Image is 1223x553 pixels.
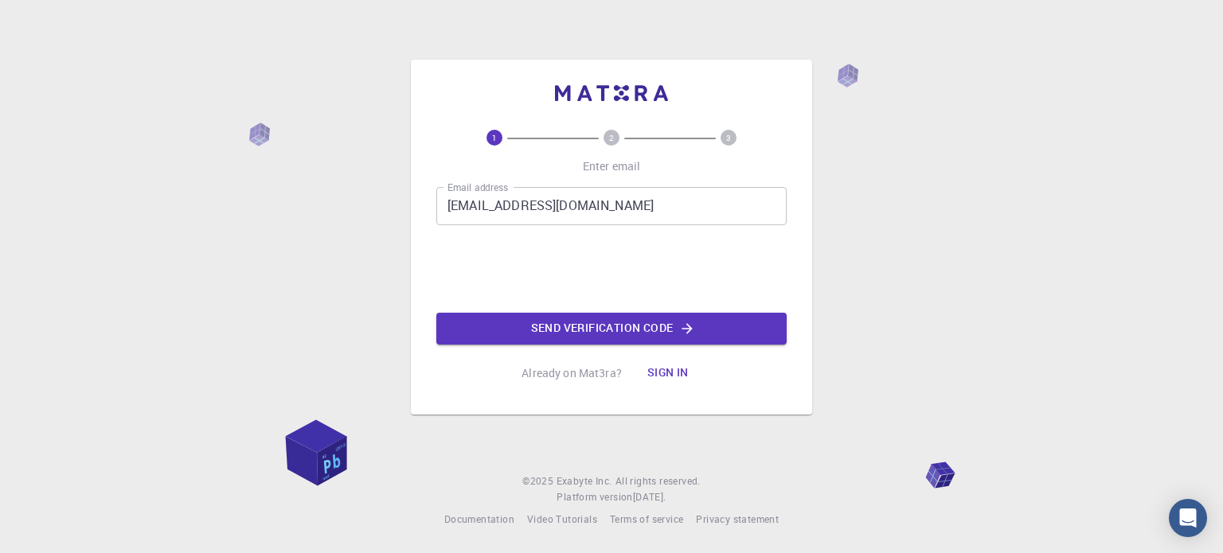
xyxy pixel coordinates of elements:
div: Open Intercom Messenger [1169,499,1207,537]
span: Exabyte Inc. [557,474,612,487]
label: Email address [447,181,508,194]
text: 2 [609,132,614,143]
span: All rights reserved. [615,473,701,489]
span: Documentation [444,512,514,525]
button: Sign in [635,357,701,389]
a: Video Tutorials [527,512,597,528]
p: Enter email [583,158,641,174]
span: © 2025 [522,473,556,489]
text: 3 [726,132,731,143]
span: Video Tutorials [527,512,597,525]
span: Terms of service [610,512,683,525]
button: Send verification code [436,313,787,345]
a: Terms of service [610,512,683,528]
span: [DATE] . [633,490,666,503]
p: Already on Mat3ra? [522,365,622,381]
iframe: reCAPTCHA [490,238,733,300]
text: 1 [492,132,497,143]
a: Exabyte Inc. [557,473,612,489]
a: Privacy statement [696,512,779,528]
a: [DATE]. [633,489,666,505]
a: Documentation [444,512,514,528]
span: Privacy statement [696,512,779,525]
span: Platform version [557,489,632,505]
